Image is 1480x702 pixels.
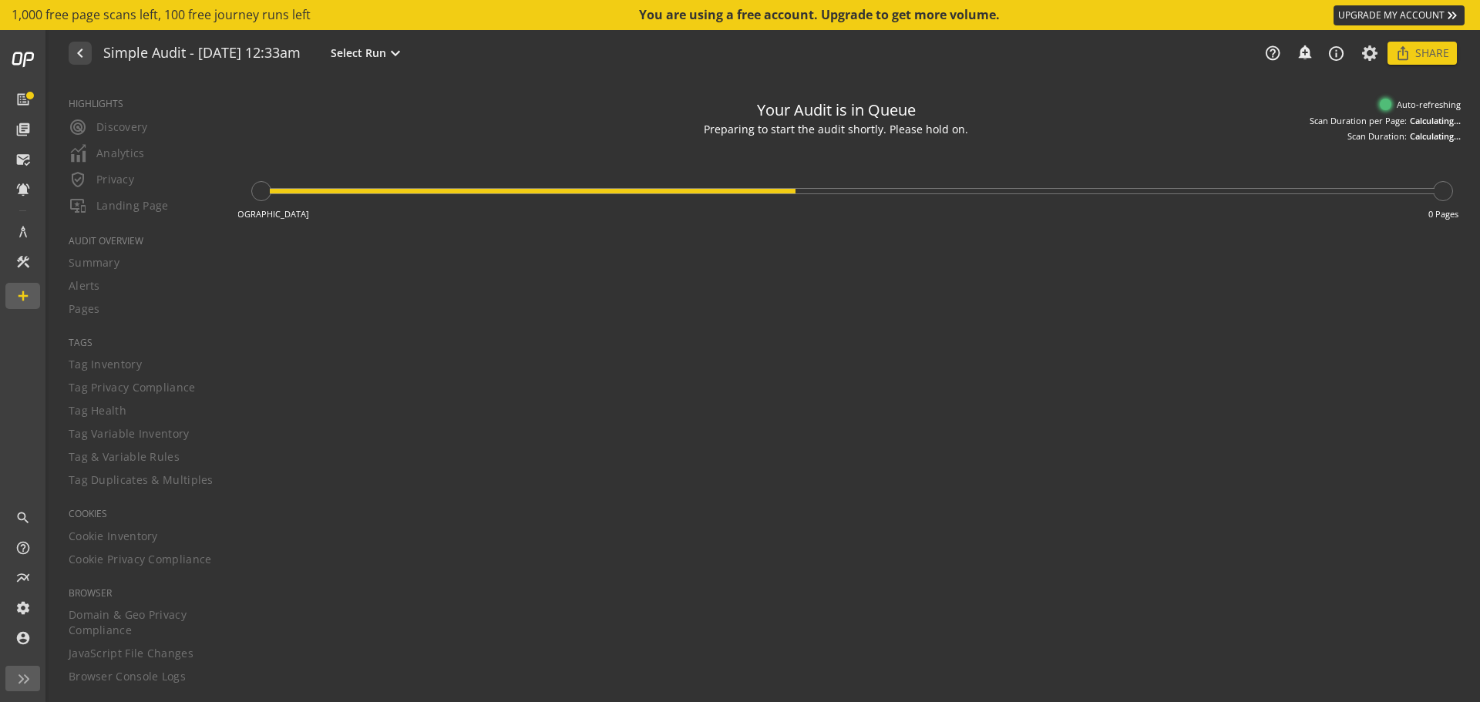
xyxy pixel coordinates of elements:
mat-icon: list_alt [15,92,31,107]
mat-icon: multiline_chart [15,570,31,586]
div: You are using a free account. Upgrade to get more volume. [639,6,1001,24]
mat-icon: navigate_before [71,44,87,62]
mat-icon: search [15,510,31,526]
mat-icon: mark_email_read [15,152,31,167]
button: Share [1387,42,1457,65]
span: Select Run [331,45,386,61]
mat-icon: add_alert [1297,44,1312,59]
mat-icon: library_books [15,122,31,137]
mat-icon: info_outline [1327,45,1345,62]
mat-icon: expand_more [386,44,405,62]
mat-icon: notifications_active [15,182,31,197]
h1: Simple Audit - 15 September 2025 | 12:33am [103,45,301,62]
div: Calculating... [1410,130,1461,143]
mat-icon: help_outline [15,540,31,556]
span: 1,000 free page scans left, 100 free journey runs left [12,6,311,24]
mat-icon: architecture [15,224,31,240]
div: Calculating... [1410,115,1461,127]
mat-icon: account_circle [15,630,31,646]
button: Select Run [328,43,408,63]
div: Auto-refreshing [1380,99,1461,111]
mat-icon: help_outline [1264,45,1281,62]
mat-icon: ios_share [1395,45,1411,61]
mat-icon: construction [15,254,31,270]
a: UPGRADE MY ACCOUNT [1334,5,1465,25]
mat-icon: add [15,288,31,304]
span: Share [1415,39,1449,67]
mat-icon: keyboard_double_arrow_right [1445,8,1460,23]
div: 0 Pages [1428,208,1458,220]
div: Your Audit is in Queue [757,99,916,122]
mat-icon: settings [15,600,31,616]
div: Preparing to start the audit shortly. Please hold on. [704,122,968,138]
div: Scan Duration: [1347,130,1407,143]
div: Scan Duration per Page: [1310,115,1407,127]
div: In [GEOGRAPHIC_DATA] [214,208,309,220]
